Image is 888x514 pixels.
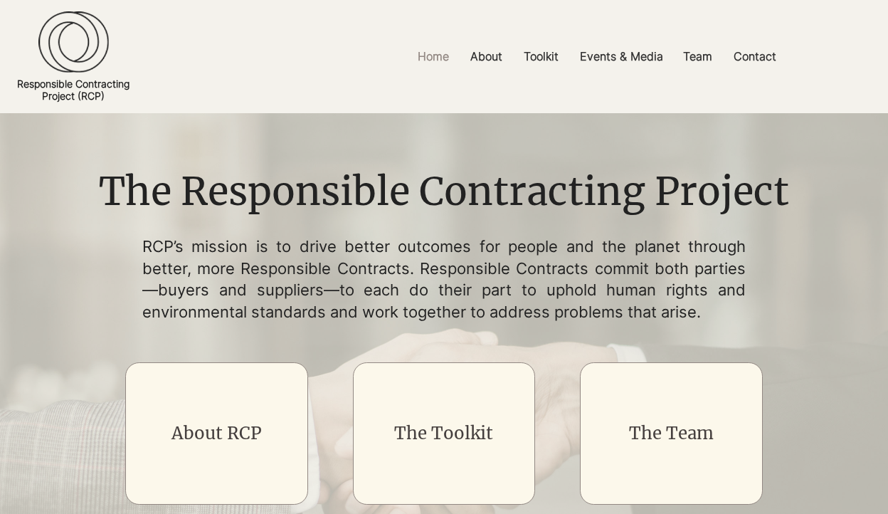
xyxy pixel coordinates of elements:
a: The Team [629,422,714,444]
a: Responsible ContractingProject (RCP) [17,78,129,102]
h1: The Responsible Contracting Project [89,165,799,219]
a: Toolkit [513,41,569,73]
p: About [463,41,509,73]
p: Events & Media [573,41,670,73]
a: About [460,41,513,73]
nav: Site [306,41,888,73]
p: Contact [726,41,783,73]
p: RCP’s mission is to drive better outcomes for people and the planet through better, more Responsi... [142,236,746,323]
p: Home [411,41,456,73]
a: Contact [723,41,787,73]
a: Team [672,41,723,73]
p: Toolkit [517,41,566,73]
a: Home [407,41,460,73]
a: The Toolkit [394,422,493,444]
a: Events & Media [569,41,672,73]
p: Team [676,41,719,73]
a: About RCP [171,422,262,444]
